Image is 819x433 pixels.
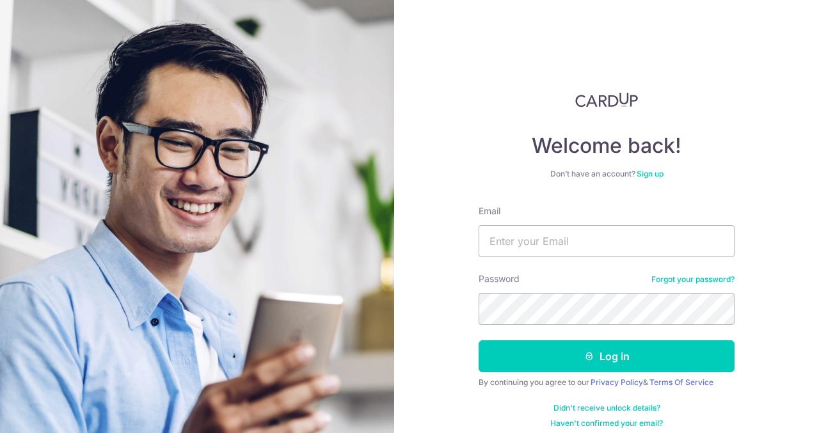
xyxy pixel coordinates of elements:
div: By continuing you agree to our & [479,377,735,388]
a: Sign up [637,169,664,178]
input: Enter your Email [479,225,735,257]
label: Password [479,272,520,285]
img: CardUp Logo [575,92,638,107]
a: Didn't receive unlock details? [553,403,660,413]
a: Forgot your password? [651,274,735,285]
a: Haven't confirmed your email? [550,418,663,429]
div: Don’t have an account? [479,169,735,179]
h4: Welcome back! [479,133,735,159]
a: Privacy Policy [591,377,643,387]
a: Terms Of Service [649,377,713,387]
button: Log in [479,340,735,372]
label: Email [479,205,500,217]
